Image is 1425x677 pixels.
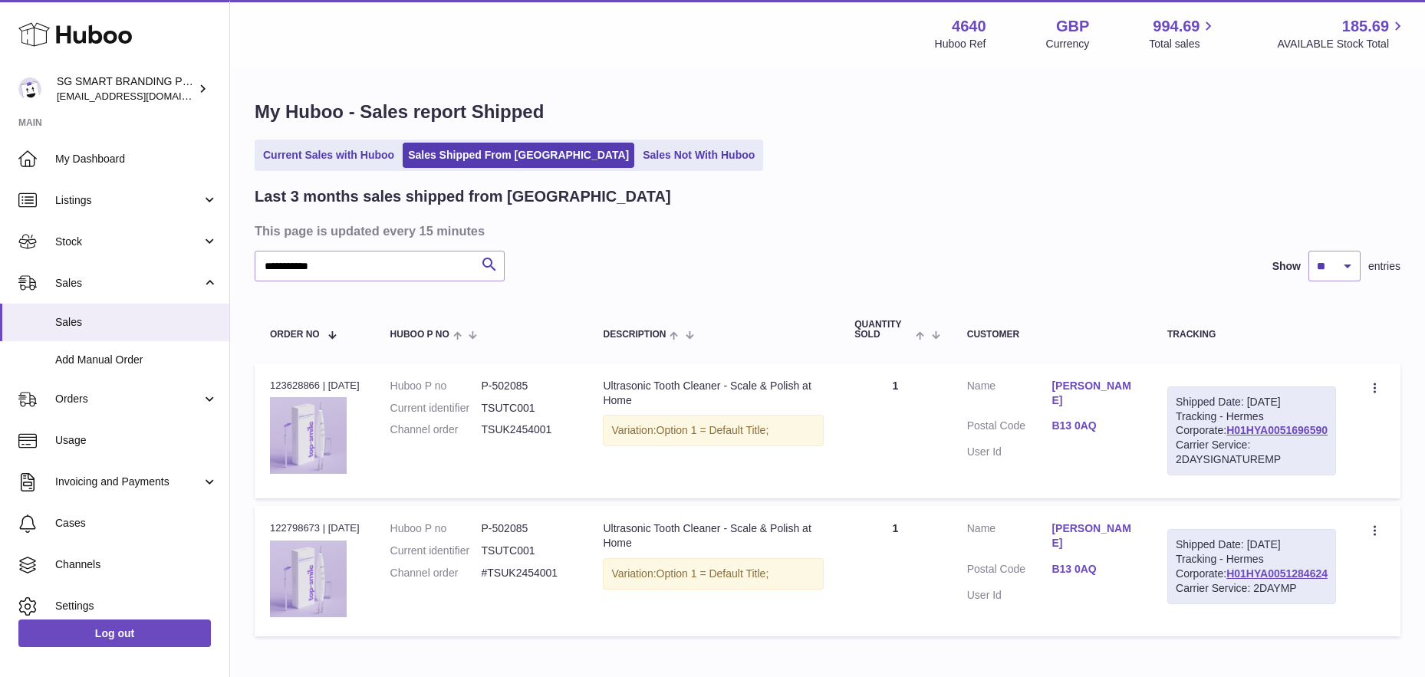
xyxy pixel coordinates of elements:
[603,521,824,550] div: Ultrasonic Tooth Cleaner - Scale & Polish at Home
[1051,379,1137,408] a: [PERSON_NAME]
[255,222,1397,239] h3: This page is updated every 15 minutes
[55,557,218,572] span: Channels
[1277,37,1407,51] span: AVAILABLE Stock Total
[55,599,218,613] span: Settings
[1149,37,1217,51] span: Total sales
[603,330,666,340] span: Description
[952,16,986,37] strong: 4640
[55,193,202,208] span: Listings
[390,566,482,580] dt: Channel order
[57,90,225,102] span: [EMAIL_ADDRESS][DOMAIN_NAME]
[603,415,824,446] div: Variation:
[1277,16,1407,51] a: 185.69 AVAILABLE Stock Total
[839,506,951,636] td: 1
[482,379,573,393] dd: P-502085
[255,100,1400,124] h1: My Huboo - Sales report Shipped
[482,422,573,437] dd: TSUK2454001
[55,315,218,330] span: Sales
[255,186,671,207] h2: Last 3 months sales shipped from [GEOGRAPHIC_DATA]
[1368,259,1400,274] span: entries
[258,143,400,168] a: Current Sales with Huboo
[657,424,769,436] span: Option 1 = Default Title;
[854,320,912,340] span: Quantity Sold
[390,330,449,340] span: Huboo P no
[603,558,824,590] div: Variation:
[1176,581,1328,596] div: Carrier Service: 2DAYMP
[1046,37,1090,51] div: Currency
[1051,562,1137,577] a: B13 0AQ
[1176,537,1328,552] div: Shipped Date: [DATE]
[270,397,347,474] img: plaqueremoverforteethbestselleruk5.png
[1153,16,1200,37] span: 994.69
[390,422,482,437] dt: Channel order
[1167,529,1336,604] div: Tracking - Hermes Corporate:
[390,379,482,393] dt: Huboo P no
[270,521,360,535] div: 122798673 | [DATE]
[18,619,211,647] a: Log out
[967,379,1052,412] dt: Name
[55,353,218,367] span: Add Manual Order
[55,152,218,166] span: My Dashboard
[55,392,202,406] span: Orders
[482,566,573,580] dd: #TSUK2454001
[967,330,1137,340] div: Customer
[967,588,1052,603] dt: User Id
[482,521,573,536] dd: P-502085
[55,433,218,448] span: Usage
[1051,521,1137,550] a: [PERSON_NAME]
[1226,424,1328,436] a: H01HYA0051696590
[390,521,482,536] dt: Huboo P no
[1176,438,1328,467] div: Carrier Service: 2DAYSIGNATUREMP
[270,379,360,393] div: 123628866 | [DATE]
[839,363,951,498] td: 1
[482,401,573,416] dd: TSUTC001
[637,143,760,168] a: Sales Not With Huboo
[55,276,202,291] span: Sales
[967,445,1052,459] dt: User Id
[270,541,347,617] img: plaqueremoverforteethbestselleruk5.png
[657,567,769,580] span: Option 1 = Default Title;
[57,74,195,104] div: SG SMART BRANDING PTE. LTD.
[390,401,482,416] dt: Current identifier
[55,516,218,531] span: Cases
[1176,395,1328,409] div: Shipped Date: [DATE]
[18,77,41,100] img: uktopsmileshipping@gmail.com
[1342,16,1389,37] span: 185.69
[1226,567,1328,580] a: H01HYA0051284624
[967,521,1052,554] dt: Name
[55,475,202,489] span: Invoicing and Payments
[1149,16,1217,51] a: 994.69 Total sales
[1167,386,1336,475] div: Tracking - Hermes Corporate:
[1272,259,1301,274] label: Show
[482,544,573,558] dd: TSUTC001
[403,143,634,168] a: Sales Shipped From [GEOGRAPHIC_DATA]
[935,37,986,51] div: Huboo Ref
[55,235,202,249] span: Stock
[390,544,482,558] dt: Current identifier
[270,330,320,340] span: Order No
[967,562,1052,580] dt: Postal Code
[1056,16,1089,37] strong: GBP
[603,379,824,408] div: Ultrasonic Tooth Cleaner - Scale & Polish at Home
[1051,419,1137,433] a: B13 0AQ
[967,419,1052,437] dt: Postal Code
[1167,330,1336,340] div: Tracking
